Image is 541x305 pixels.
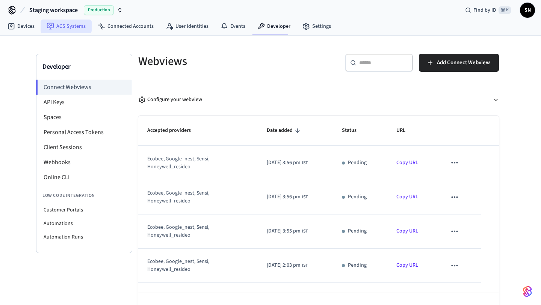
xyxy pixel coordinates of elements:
[348,261,367,269] p: Pending
[267,125,302,136] span: Date added
[138,54,314,69] h5: Webviews
[473,6,496,14] span: Find by ID
[36,203,132,217] li: Customer Portals
[521,3,534,17] span: SN
[42,62,126,72] h3: Developer
[267,193,301,201] span: [DATE] 3:56 pm
[302,160,308,166] span: IST
[396,159,418,166] a: Copy URL
[267,261,308,269] div: Asia/Calcutta
[138,96,202,104] div: Configure your webview
[302,262,308,269] span: IST
[396,125,415,136] span: URL
[84,5,114,15] span: Production
[36,140,132,155] li: Client Sessions
[2,20,41,33] a: Devices
[41,20,92,33] a: ACS Systems
[267,159,308,167] div: Asia/Calcutta
[138,90,499,110] button: Configure your webview
[267,159,301,167] span: [DATE] 3:56 pm
[36,110,132,125] li: Spaces
[160,20,215,33] a: User Identities
[437,58,490,68] span: Add Connect Webview
[459,3,517,17] div: Find by ID⌘ K
[396,227,418,235] a: Copy URL
[147,223,239,239] div: ecobee, google_nest, sensi, honeywell_resideo
[36,125,132,140] li: Personal Access Tokens
[92,20,160,33] a: Connected Accounts
[267,227,301,235] span: [DATE] 3:55 pm
[296,20,337,33] a: Settings
[348,227,367,235] p: Pending
[36,155,132,170] li: Webhooks
[251,20,296,33] a: Developer
[396,193,418,201] a: Copy URL
[36,170,132,185] li: Online CLI
[36,217,132,230] li: Automations
[147,155,239,171] div: ecobee, google_nest, sensi, honeywell_resideo
[499,6,511,14] span: ⌘ K
[302,194,308,201] span: IST
[348,193,367,201] p: Pending
[523,285,532,297] img: SeamLogoGradient.69752ec5.svg
[36,80,132,95] li: Connect Webviews
[520,3,535,18] button: SN
[302,228,308,235] span: IST
[267,261,301,269] span: [DATE] 2:03 pm
[267,193,308,201] div: Asia/Calcutta
[36,188,132,203] li: Low Code Integration
[147,189,239,205] div: ecobee, google_nest, sensi, honeywell_resideo
[147,125,201,136] span: Accepted providers
[147,258,239,273] div: ecobee, google_nest, sensi, honeywell_resideo
[29,6,78,15] span: Staging workspace
[36,230,132,244] li: Automation Runs
[348,159,367,167] p: Pending
[342,125,366,136] span: Status
[396,261,418,269] a: Copy URL
[215,20,251,33] a: Events
[36,95,132,110] li: API Keys
[267,227,308,235] div: Asia/Calcutta
[419,54,499,72] button: Add Connect Webview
